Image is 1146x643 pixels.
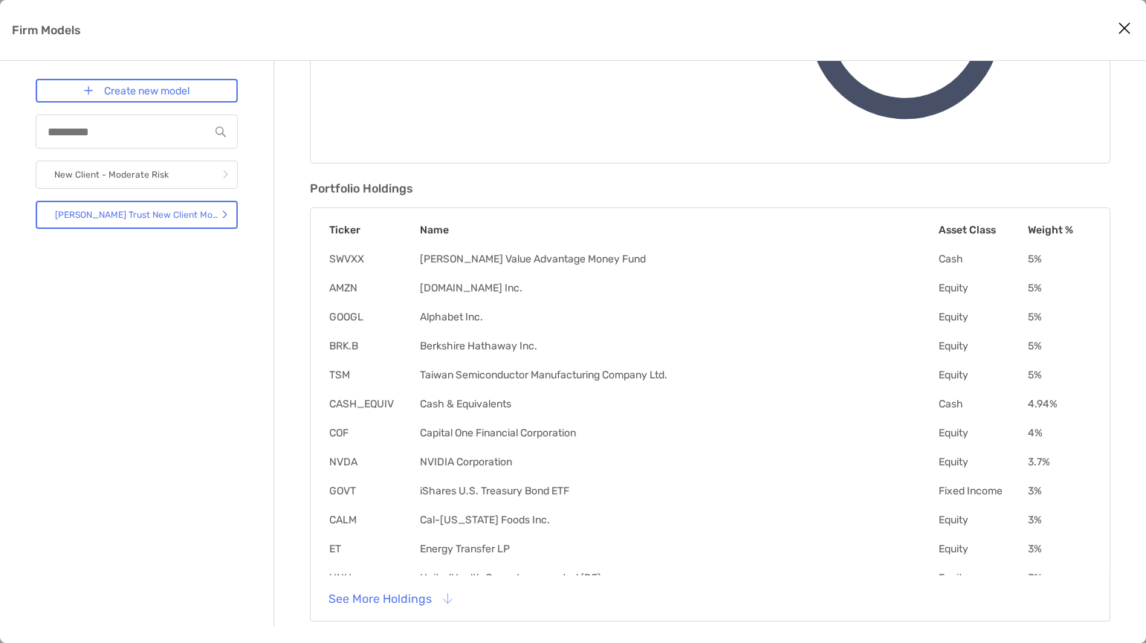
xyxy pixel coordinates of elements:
h3: Portfolio Holdings [310,181,1110,196]
td: Equity [938,310,1028,324]
th: Ticker [328,223,419,237]
td: BRK.B [328,339,419,353]
td: Berkshire Hathaway Inc. [419,339,937,353]
td: Equity [938,542,1028,556]
td: COF [328,426,419,440]
td: 5 % [1027,339,1092,353]
td: Equity [938,455,1028,469]
td: Capital One Financial Corporation [419,426,937,440]
td: Taiwan Semiconductor Manufacturing Company Ltd. [419,368,937,382]
td: CASH_EQUIV [328,397,419,411]
button: See More Holdings [317,582,463,615]
td: AMZN [328,281,419,295]
td: Alphabet Inc. [419,310,937,324]
td: GOOGL [328,310,419,324]
td: Equity [938,513,1028,527]
img: input icon [216,126,226,138]
td: UnitedHealth Group Incorporated (DE) [419,571,937,585]
td: 4 % [1027,426,1092,440]
td: Cash [938,252,1028,266]
td: 3 % [1027,571,1092,585]
td: iShares U.S. Treasury Bond ETF [419,484,937,498]
p: [PERSON_NAME] Trust New Client Model [55,206,221,224]
a: New Client - Moderate Risk [36,161,238,189]
td: UNH [328,571,419,585]
p: New Client - Moderate Risk [54,166,169,184]
td: SWVXX [328,252,419,266]
td: Cash [938,397,1028,411]
td: 3.7 % [1027,455,1092,469]
td: 5 % [1027,252,1092,266]
a: Create new model [36,79,238,103]
a: [PERSON_NAME] Trust New Client Model [36,201,238,229]
td: 3 % [1027,513,1092,527]
td: [DOMAIN_NAME] Inc. [419,281,937,295]
td: CALM [328,513,419,527]
th: Asset Class [938,223,1028,237]
td: Equity [938,571,1028,585]
td: 3 % [1027,484,1092,498]
td: NVIDIA Corporation [419,455,937,469]
td: Equity [938,426,1028,440]
td: TSM [328,368,419,382]
td: [PERSON_NAME] Value Advantage Money Fund [419,252,937,266]
td: Cash & Equivalents [419,397,937,411]
th: Name [419,223,937,237]
td: 3 % [1027,542,1092,556]
td: 5 % [1027,310,1092,324]
td: GOVT [328,484,419,498]
td: Cal-[US_STATE] Foods Inc. [419,513,937,527]
button: Close modal [1113,18,1136,40]
th: Weight % [1027,223,1092,237]
td: NVDA [328,455,419,469]
td: ET [328,542,419,556]
td: 5 % [1027,281,1092,295]
p: Firm Models [12,21,81,39]
td: Equity [938,339,1028,353]
td: 5 % [1027,368,1092,382]
td: 4.94 % [1027,397,1092,411]
td: Fixed Income [938,484,1028,498]
td: Equity [938,281,1028,295]
td: Equity [938,368,1028,382]
td: Energy Transfer LP [419,542,937,556]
